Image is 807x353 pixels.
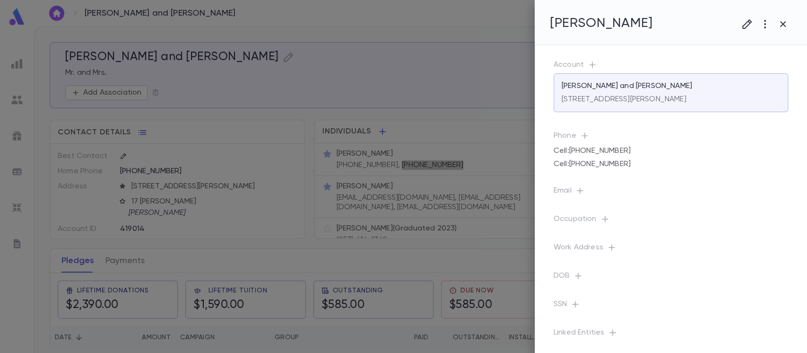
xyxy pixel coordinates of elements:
[554,214,788,228] p: Occupation
[554,131,788,144] p: Phone
[554,156,631,173] div: Cell : [PHONE_NUMBER]
[554,142,631,159] div: Cell : [PHONE_NUMBER]
[554,271,788,284] p: DOB
[562,95,686,104] p: [STREET_ADDRESS][PERSON_NAME]
[550,15,652,31] h4: [PERSON_NAME]
[562,81,692,91] p: [PERSON_NAME] and [PERSON_NAME]
[554,60,788,73] p: Account
[554,300,788,313] p: SSN
[554,243,788,256] p: Work Address
[554,328,788,341] p: Linked Entities
[554,186,788,199] p: Email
